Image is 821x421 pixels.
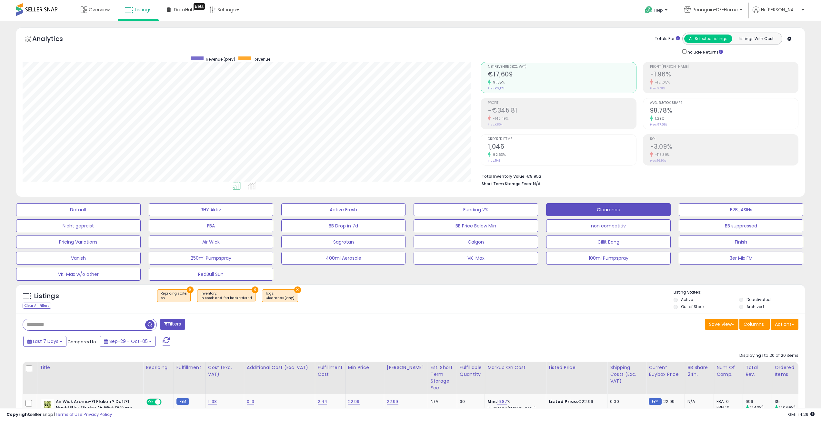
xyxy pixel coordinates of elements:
a: Hi [PERSON_NAME] [753,6,804,21]
a: 16.87 [497,398,507,405]
a: Help [640,1,674,21]
button: × [187,286,194,293]
small: 91.85% [491,80,505,85]
button: Sep-29 - Oct-05 [100,336,156,347]
div: FBA: 0 [716,399,738,405]
button: FBA [149,219,273,232]
div: Current Buybox Price [649,364,682,378]
small: -121.05% [653,80,670,85]
small: FBM [176,398,189,405]
div: Shipping Costs (Exc. VAT) [610,364,643,385]
b: Listed Price: [549,398,578,405]
button: × [252,286,258,293]
div: Additional Cost (Exc. VAT) [247,364,312,371]
span: Columns [744,321,764,327]
span: 22.99 [663,398,675,405]
div: BB Share 24h. [687,364,711,378]
div: Fulfillment [176,364,203,371]
img: 51KtJUTsX9L._SL40_.jpg [41,399,54,412]
div: Totals For [655,36,680,42]
button: VK-Max [414,252,538,265]
div: Include Returns [677,48,731,55]
button: non competitiv [546,219,671,232]
div: Markup on Cost [487,364,543,371]
li: €8,952 [482,172,794,180]
i: Get Help [645,6,653,14]
button: Funding 2% [414,203,538,216]
h5: Listings [34,292,59,301]
span: Tags : [265,291,295,301]
button: Listings With Cost [732,35,780,43]
button: 400ml Aerosole [281,252,406,265]
div: Total Rev. [746,364,769,378]
a: 11.38 [208,398,217,405]
small: Prev: €854 [488,123,503,126]
span: Sep-29 - Oct-05 [109,338,148,345]
div: Cost (Exc. VAT) [208,364,241,378]
span: 2025-10-13 14:29 GMT [788,411,815,417]
div: Fulfillment Cost [318,364,343,378]
span: Profit [488,101,636,105]
span: Avg. Buybox Share [650,101,798,105]
div: on [161,296,187,300]
div: 35 [775,399,801,405]
div: Min Price [348,364,381,371]
div: Repricing [146,364,171,371]
label: Out of Stock [681,304,705,309]
span: Profit [PERSON_NAME] [650,65,798,69]
a: 0.13 [247,398,255,405]
a: 22.99 [348,398,360,405]
label: Archived [746,304,764,309]
span: Overview [89,6,110,13]
h2: -1.96% [650,71,798,79]
strong: Copyright [6,411,30,417]
div: €22.99 [549,399,602,405]
button: Air Wick [149,236,273,248]
div: [PERSON_NAME] [387,364,425,371]
b: Short Term Storage Fees: [482,181,532,186]
small: Prev: 16.80% [650,159,666,163]
button: VK-Max w/o other [16,268,141,281]
b: Total Inventory Value: [482,174,526,179]
button: RedBull Sun [149,268,273,281]
button: 250ml Pumpspray [149,252,273,265]
button: 3er Mix FM [679,252,803,265]
div: Listed Price [549,364,605,371]
button: 100ml Pumpspray [546,252,671,265]
a: Privacy Policy [84,411,112,417]
div: Title [40,364,140,371]
th: The percentage added to the cost of goods (COGS) that forms the calculator for Min & Max prices. [485,362,546,394]
a: 22.99 [387,398,398,405]
button: Finish [679,236,803,248]
small: -140.49% [491,116,508,121]
div: Clear All Filters [23,303,51,309]
button: Save View [705,319,738,330]
span: Compared to: [67,339,97,345]
h2: 98.78% [650,107,798,115]
h2: -€345.81 [488,107,636,115]
div: seller snap | | [6,412,112,418]
small: 1.29% [653,116,665,121]
div: N/A [431,399,452,405]
button: Calgon [414,236,538,248]
div: 30 [460,399,480,405]
button: Last 7 Days [23,336,66,347]
span: Listings [135,6,152,13]
button: × [294,286,301,293]
b: Min: [487,398,497,405]
button: Pricing Variations [16,236,141,248]
a: Terms of Use [55,411,83,417]
div: 0.00 [610,399,641,405]
span: ON [147,399,155,405]
small: FBM [649,398,661,405]
small: Prev: 97.52% [650,123,667,126]
div: N/A [687,399,709,405]
span: Repricing state : [161,291,187,301]
span: DataHub [174,6,194,13]
small: 92.63% [491,152,506,157]
span: Net Revenue (Exc. VAT) [488,65,636,69]
button: BB suppressed [679,219,803,232]
span: Inventory : [201,291,252,301]
div: % [487,399,541,411]
div: Ordered Items [775,364,798,378]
